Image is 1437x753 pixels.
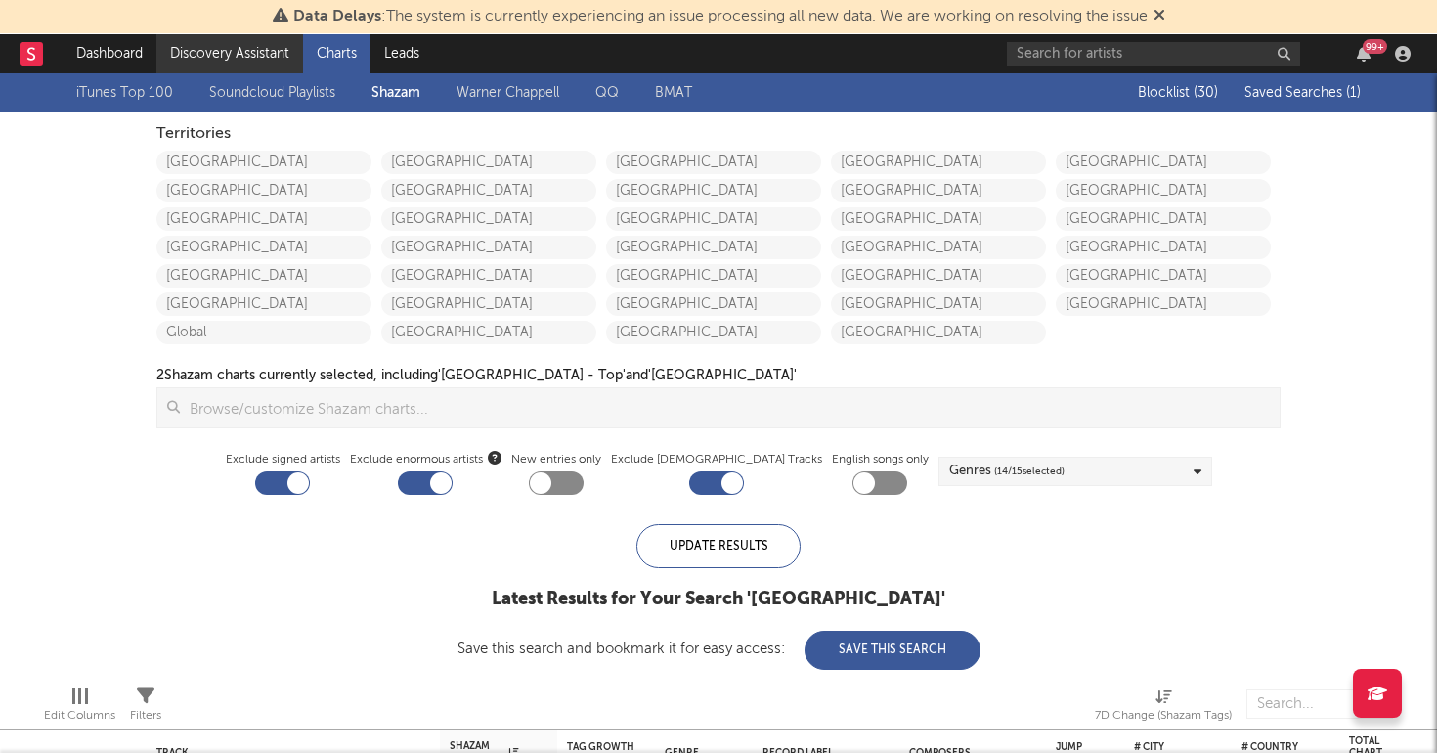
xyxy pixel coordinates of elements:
div: 2 Shazam charts currently selected, including '[GEOGRAPHIC_DATA] - Top' and '[GEOGRAPHIC_DATA]' [156,364,797,387]
input: Search... [1246,689,1393,719]
a: [GEOGRAPHIC_DATA] [156,236,371,259]
a: Discovery Assistant [156,34,303,73]
label: Exclude [DEMOGRAPHIC_DATA] Tracks [611,448,822,471]
a: Dashboard [63,34,156,73]
button: Exclude enormous artists [488,448,501,466]
div: 7D Change (Shazam Tags) [1095,704,1232,728]
a: [GEOGRAPHIC_DATA] [381,236,596,259]
a: [GEOGRAPHIC_DATA] [381,292,596,316]
a: [GEOGRAPHIC_DATA] [1056,207,1271,231]
a: [GEOGRAPHIC_DATA] [831,207,1046,231]
a: [GEOGRAPHIC_DATA] [156,292,371,316]
a: [GEOGRAPHIC_DATA] [831,321,1046,344]
a: [GEOGRAPHIC_DATA] [606,179,821,202]
span: ( 30 ) [1194,86,1218,100]
a: Leads [370,34,433,73]
div: Territories [156,122,1281,146]
a: [GEOGRAPHIC_DATA] [606,264,821,288]
a: [GEOGRAPHIC_DATA] [606,236,821,259]
label: English songs only [832,448,929,471]
a: [GEOGRAPHIC_DATA] [156,179,371,202]
a: [GEOGRAPHIC_DATA] [381,207,596,231]
div: Filters [130,704,161,728]
div: Edit Columns [44,704,115,728]
a: [GEOGRAPHIC_DATA] [831,292,1046,316]
span: Data Delays [293,9,381,24]
span: Saved Searches [1244,86,1361,100]
a: [GEOGRAPHIC_DATA] [606,321,821,344]
a: [GEOGRAPHIC_DATA] [156,207,371,231]
a: Warner Chappell [457,81,559,105]
a: Charts [303,34,370,73]
span: ( 1 ) [1346,86,1361,100]
button: Save This Search [805,631,980,670]
a: [GEOGRAPHIC_DATA] [831,151,1046,174]
div: Latest Results for Your Search ' [GEOGRAPHIC_DATA] ' [457,588,980,611]
a: [GEOGRAPHIC_DATA] [1056,236,1271,259]
span: Exclude enormous artists [350,448,501,471]
div: Filters [130,680,161,736]
div: 7D Change (Shazam Tags) [1095,680,1232,736]
a: [GEOGRAPHIC_DATA] [156,264,371,288]
a: QQ [595,81,619,105]
span: Blocklist [1138,86,1218,100]
label: Exclude signed artists [226,448,340,471]
a: BMAT [655,81,692,105]
div: Update Results [636,524,801,568]
a: [GEOGRAPHIC_DATA] [831,236,1046,259]
a: [GEOGRAPHIC_DATA] [606,292,821,316]
div: Genres [949,460,1065,483]
a: [GEOGRAPHIC_DATA] [606,207,821,231]
label: New entries only [511,448,601,471]
a: [GEOGRAPHIC_DATA] [381,179,596,202]
div: Save this search and bookmark it for easy access: [457,642,980,656]
a: [GEOGRAPHIC_DATA] [831,179,1046,202]
a: Soundcloud Playlists [209,81,335,105]
a: [GEOGRAPHIC_DATA] [606,151,821,174]
button: 99+ [1357,46,1371,62]
input: Browse/customize Shazam charts... [180,388,1280,427]
a: [GEOGRAPHIC_DATA] [1056,151,1271,174]
a: [GEOGRAPHIC_DATA] [1056,264,1271,288]
div: 99 + [1363,39,1387,54]
a: [GEOGRAPHIC_DATA] [381,321,596,344]
a: Global [156,321,371,344]
button: Saved Searches (1) [1239,85,1361,101]
span: : The system is currently experiencing an issue processing all new data. We are working on resolv... [293,9,1148,24]
a: [GEOGRAPHIC_DATA] [156,151,371,174]
a: [GEOGRAPHIC_DATA] [1056,179,1271,202]
a: iTunes Top 100 [76,81,173,105]
input: Search for artists [1007,42,1300,66]
a: [GEOGRAPHIC_DATA] [381,264,596,288]
span: ( 14 / 15 selected) [994,460,1065,483]
a: [GEOGRAPHIC_DATA] [381,151,596,174]
span: Dismiss [1154,9,1165,24]
a: [GEOGRAPHIC_DATA] [831,264,1046,288]
a: [GEOGRAPHIC_DATA] [1056,292,1271,316]
div: Edit Columns [44,680,115,736]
